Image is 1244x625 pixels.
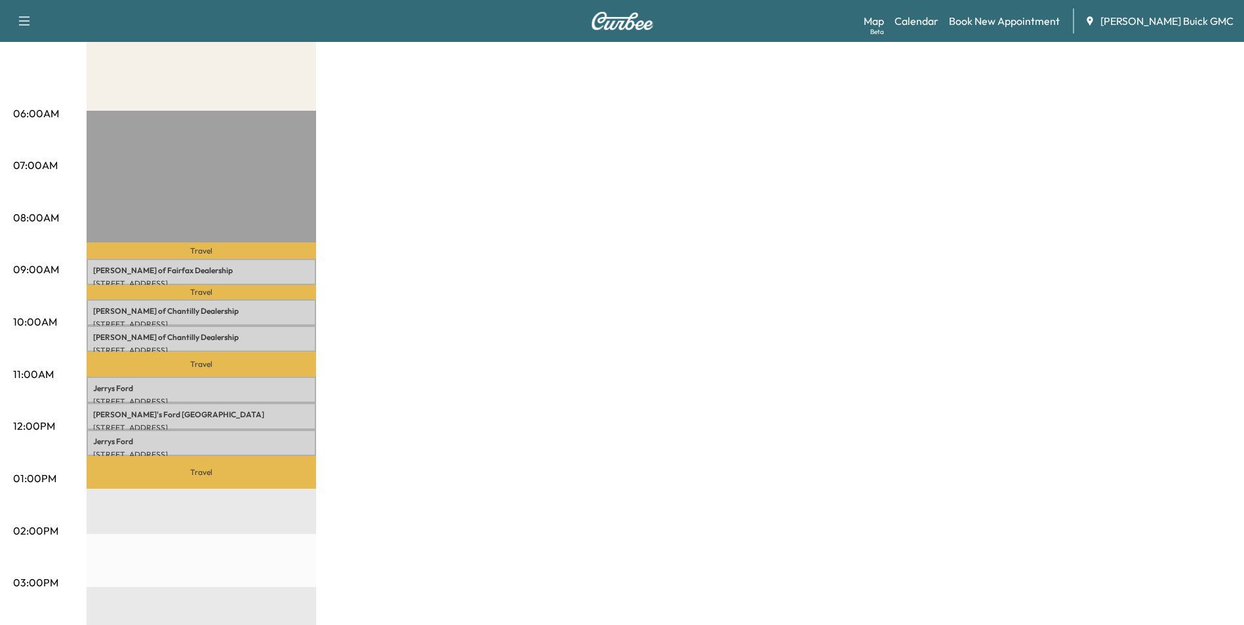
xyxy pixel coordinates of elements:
[13,470,56,486] p: 01:00PM
[93,396,310,407] p: [STREET_ADDRESS]
[93,278,310,289] p: [STREET_ADDRESS]
[93,409,310,420] p: [PERSON_NAME]'s Ford [GEOGRAPHIC_DATA]
[93,332,310,343] p: [PERSON_NAME] of Chantilly Dealership
[87,352,316,377] p: Travel
[13,261,59,277] p: 09:00AM
[894,13,938,29] a: Calendar
[93,436,310,447] p: Jerrys Ford
[87,242,316,258] p: Travel
[87,456,316,489] p: Travel
[93,319,310,330] p: [STREET_ADDRESS]
[93,449,310,460] p: [STREET_ADDRESS]
[13,157,58,173] p: 07:00AM
[13,575,58,590] p: 03:00PM
[93,265,310,276] p: [PERSON_NAME] of Fairfax Dealership
[13,210,59,225] p: 08:00AM
[1100,13,1234,29] span: [PERSON_NAME] Buick GMC
[87,285,316,299] p: Travel
[13,314,57,330] p: 10:00AM
[93,383,310,394] p: Jerrys Ford
[949,13,1060,29] a: Book New Appointment
[591,12,654,30] img: Curbee Logo
[13,105,59,121] p: 06:00AM
[93,306,310,316] p: [PERSON_NAME] of Chantilly Dealership
[93,345,310,356] p: [STREET_ADDRESS]
[870,27,884,37] div: Beta
[13,523,58,539] p: 02:00PM
[864,13,884,29] a: MapBeta
[13,366,54,382] p: 11:00AM
[93,423,310,433] p: [STREET_ADDRESS]
[13,418,55,434] p: 12:00PM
